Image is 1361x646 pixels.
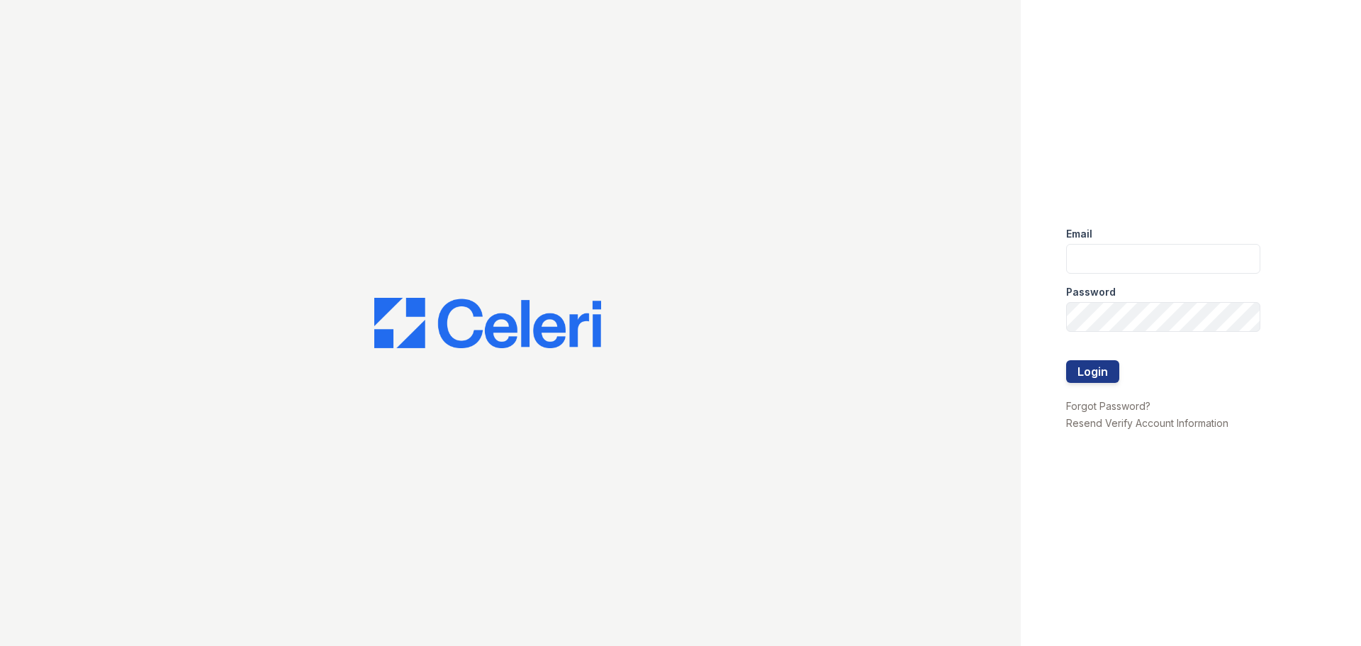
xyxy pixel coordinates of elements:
[1066,285,1116,299] label: Password
[1066,360,1119,383] button: Login
[374,298,601,349] img: CE_Logo_Blue-a8612792a0a2168367f1c8372b55b34899dd931a85d93a1a3d3e32e68fde9ad4.png
[1066,417,1228,429] a: Resend Verify Account Information
[1066,400,1150,412] a: Forgot Password?
[1066,227,1092,241] label: Email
